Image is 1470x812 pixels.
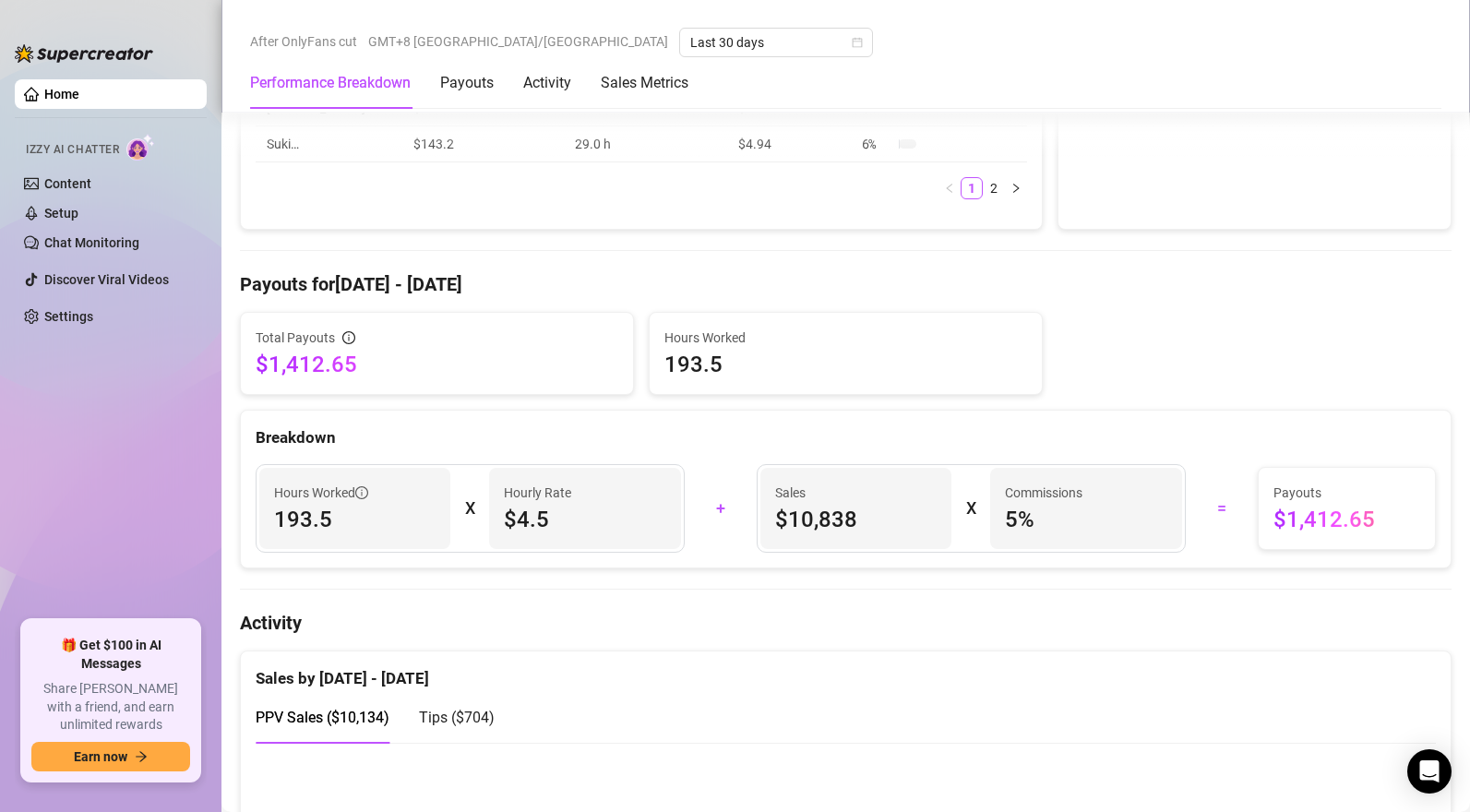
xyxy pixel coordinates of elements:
[440,72,494,94] div: Payouts
[696,494,746,523] div: +
[342,331,355,344] span: info-circle
[1273,483,1420,503] span: Payouts
[126,134,155,161] img: AI Chatter
[938,177,961,199] li: Previous Page
[240,271,1452,297] h4: Payouts for [DATE] - [DATE]
[966,494,975,523] div: X
[1005,177,1027,199] button: right
[44,176,91,191] a: Content
[1005,483,1082,503] article: Commissions
[862,134,891,154] span: 6 %
[984,178,1004,198] a: 2
[938,177,961,199] button: left
[274,505,436,534] span: 193.5
[1273,505,1420,534] span: $1,412.65
[1407,749,1452,794] div: Open Intercom Messenger
[564,126,727,162] td: 29.0 h
[74,749,127,764] span: Earn now
[1005,177,1027,199] li: Next Page
[664,350,1027,379] span: 193.5
[256,328,335,348] span: Total Payouts
[31,680,190,734] span: Share [PERSON_NAME] with a friend, and earn unlimited rewards
[1197,494,1247,523] div: =
[852,37,863,48] span: calendar
[961,177,983,199] li: 1
[31,742,190,771] button: Earn nowarrow-right
[419,709,495,726] span: Tips ( $704 )
[250,28,357,55] span: After OnlyFans cut
[44,235,139,250] a: Chat Monitoring
[135,750,148,763] span: arrow-right
[402,126,565,162] td: $143.2
[250,72,411,94] div: Performance Breakdown
[44,87,79,101] a: Home
[1010,183,1022,194] span: right
[355,486,368,499] span: info-circle
[504,483,571,503] article: Hourly Rate
[31,637,190,673] span: 🎁 Get $100 in AI Messages
[368,28,668,55] span: GMT+8 [GEOGRAPHIC_DATA]/[GEOGRAPHIC_DATA]
[44,272,169,287] a: Discover Viral Videos
[523,72,571,94] div: Activity
[15,44,153,63] img: logo-BBDzfeDw.svg
[256,126,402,162] td: Suki…
[690,29,862,56] span: Last 30 days
[601,72,688,94] div: Sales Metrics
[664,328,1027,348] span: Hours Worked
[240,610,1452,636] h4: Activity
[504,505,665,534] span: $4.5
[465,494,474,523] div: X
[944,183,955,194] span: left
[26,141,119,159] span: Izzy AI Chatter
[983,177,1005,199] li: 2
[256,709,389,726] span: PPV Sales ( $10,134 )
[274,483,368,503] span: Hours Worked
[727,126,851,162] td: $4.94
[44,309,93,324] a: Settings
[256,350,618,379] span: $1,412.65
[1005,505,1166,534] span: 5 %
[256,651,1436,691] div: Sales by [DATE] - [DATE]
[775,505,937,534] span: $10,838
[962,178,982,198] a: 1
[256,425,1436,450] div: Breakdown
[775,483,937,503] span: Sales
[44,206,78,221] a: Setup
